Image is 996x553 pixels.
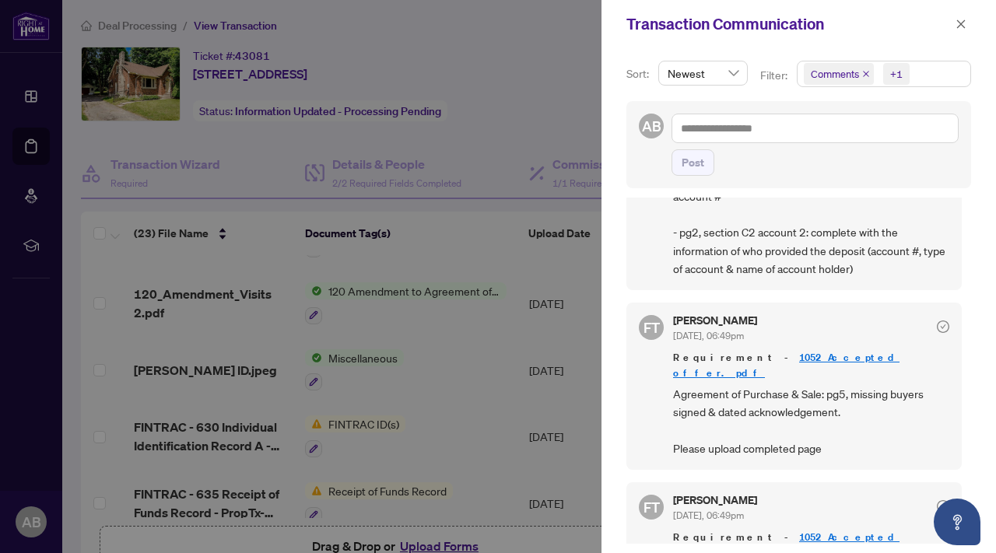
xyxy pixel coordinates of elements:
[937,500,949,513] span: check-circle
[673,385,949,458] span: Agreement of Purchase & Sale: pg5, missing buyers signed & dated acknowledgement. Please upload c...
[804,63,874,85] span: Comments
[673,350,949,381] span: Requirement -
[956,19,966,30] span: close
[668,61,738,85] span: Newest
[760,67,790,84] p: Filter:
[626,65,652,82] p: Sort:
[673,315,757,326] h5: [PERSON_NAME]
[626,12,951,36] div: Transaction Communication
[672,149,714,176] button: Post
[644,496,660,518] span: FT
[673,132,949,278] span: COMPLIANCE: Receipt of Funds Record Form - pg2, section C1: indicate Listing Brokerages trust acc...
[644,317,660,338] span: FT
[673,495,757,506] h5: [PERSON_NAME]
[811,66,859,82] span: Comments
[890,66,903,82] div: +1
[673,330,744,341] span: [DATE], 06:49pm
[934,499,980,545] button: Open asap
[862,70,870,78] span: close
[937,320,949,333] span: check-circle
[642,115,661,137] span: AB
[673,509,744,521] span: [DATE], 06:49pm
